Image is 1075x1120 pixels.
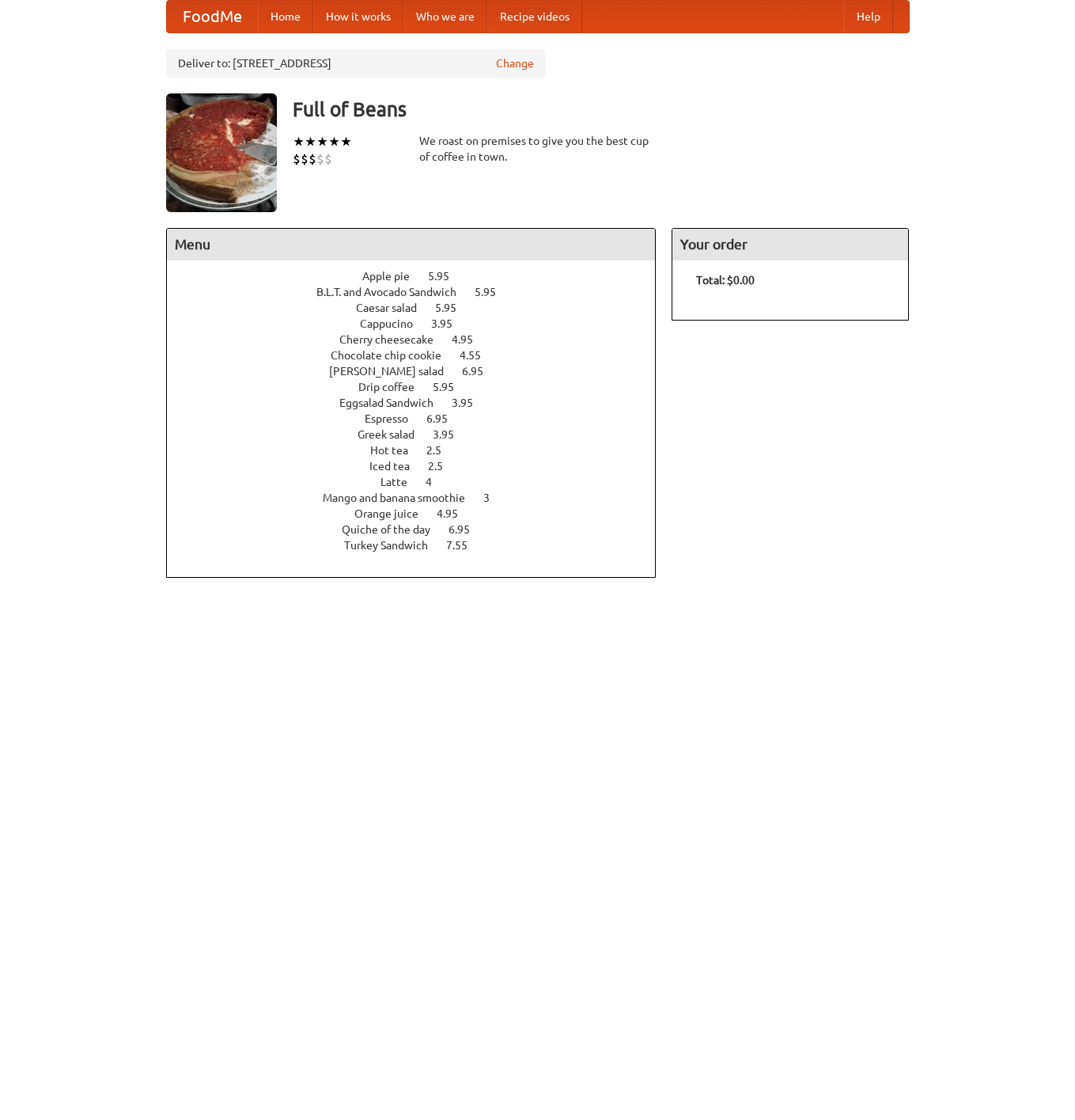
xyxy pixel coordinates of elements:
span: Turkey Sandwich [344,539,444,552]
span: B.L.T. and Avocado Sandwich [316,286,472,298]
li: ★ [305,133,316,150]
li: ★ [328,133,340,150]
span: Chocolate chip cookie [331,349,457,362]
a: Quiche of the day 6.95 [342,523,499,536]
li: $ [301,150,308,168]
a: Mango and banana smoothie 3 [323,492,519,504]
span: 2.5 [428,460,459,473]
a: Hot tea 2.5 [370,444,471,457]
li: ★ [340,133,352,150]
a: Who we are [403,1,487,32]
span: 6.95 [449,523,486,536]
li: $ [324,150,332,168]
a: Change [496,55,534,71]
a: Latte 4 [380,476,461,488]
a: How it works [313,1,403,32]
a: Iced tea 2.5 [369,460,472,473]
span: 3.95 [433,428,470,441]
span: Orange juice [354,507,434,520]
a: Recipe videos [487,1,582,32]
a: Apple pie 5.95 [362,270,479,283]
a: FoodMe [167,1,258,32]
span: [PERSON_NAME] salad [329,365,460,378]
span: Eggsalad Sandwich [339,397,449,409]
a: Orange juice 4.95 [354,507,487,520]
span: 4.55 [460,349,497,362]
span: Apple pie [362,270,426,283]
a: [PERSON_NAME] salad 6.95 [329,365,513,378]
h4: Menu [167,229,656,260]
span: 5.95 [475,286,512,298]
span: Iced tea [369,460,426,473]
img: angular.jpg [166,93,277,212]
div: Deliver to: [STREET_ADDRESS] [166,49,546,78]
span: Cappucino [360,317,429,330]
span: 6.95 [426,412,464,425]
span: 3.95 [431,317,468,330]
span: 4.95 [452,333,489,346]
span: Hot tea [370,444,424,457]
span: 4 [426,476,448,488]
a: Cappucino 3.95 [360,317,482,330]
span: Cherry cheesecake [339,333,449,346]
a: Eggsalad Sandwich 3.95 [339,397,502,409]
li: $ [293,150,301,168]
li: $ [316,150,324,168]
a: Help [844,1,893,32]
span: 5.95 [433,381,470,393]
span: 2.5 [426,444,457,457]
span: Mango and banana smoothie [323,492,481,504]
a: Cherry cheesecake 4.95 [339,333,502,346]
a: Espresso 6.95 [365,412,477,425]
a: Drip coffee 5.95 [358,381,483,393]
li: $ [308,150,316,168]
a: Caesar salad 5.95 [356,302,486,314]
li: ★ [293,133,305,150]
div: We roast on premises to give you the best cup of coffee in town. [419,133,657,165]
span: Quiche of the day [342,523,446,536]
span: 3 [483,492,505,504]
h4: Your order [672,229,908,260]
span: 4.95 [437,507,474,520]
span: Espresso [365,412,424,425]
span: Latte [380,476,423,488]
span: 3.95 [452,397,489,409]
b: Total: $0.00 [696,274,755,287]
span: 6.95 [462,365,499,378]
h3: Full of Beans [293,93,910,125]
span: 7.55 [446,539,483,552]
span: Caesar salad [356,302,433,314]
a: Chocolate chip cookie 4.55 [331,349,510,362]
a: Home [258,1,313,32]
span: 5.95 [428,270,465,283]
a: Greek salad 3.95 [358,428,483,441]
span: Drip coffee [358,381,430,393]
span: 5.95 [435,302,472,314]
li: ★ [316,133,328,150]
a: Turkey Sandwich 7.55 [344,539,497,552]
span: Greek salad [358,428,430,441]
a: B.L.T. and Avocado Sandwich 5.95 [316,286,525,298]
